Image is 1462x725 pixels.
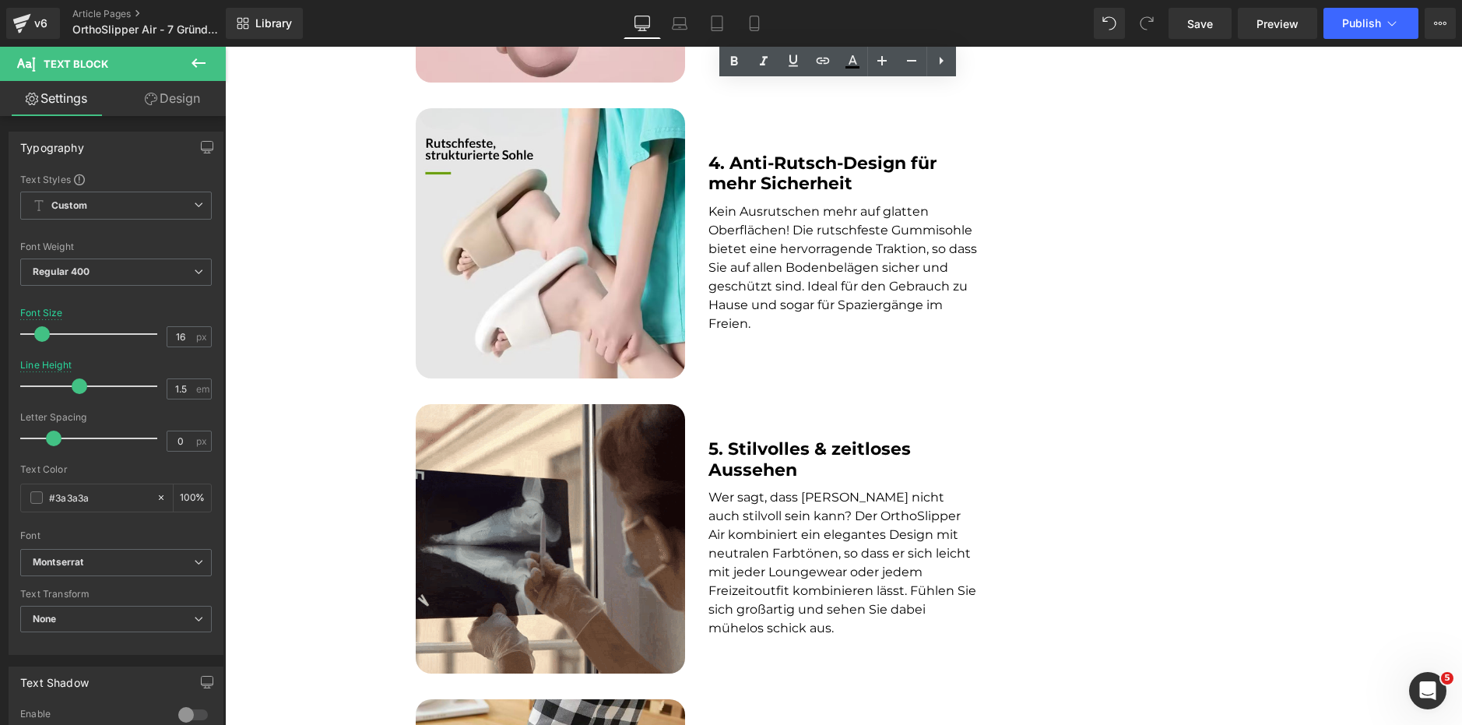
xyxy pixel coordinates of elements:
span: Save [1187,16,1213,32]
div: Text Color [20,464,212,475]
input: Color [49,489,149,506]
div: % [174,484,211,512]
a: Desktop [624,8,661,39]
div: Line Height [20,360,72,371]
a: Mobile [736,8,773,39]
span: OrthoSlipper Air - 7 Gründe Adv [72,23,222,36]
div: Typography [20,132,84,154]
button: Redo [1131,8,1162,39]
b: Custom [51,199,87,213]
b: 4. Anti-Rutsch-Design für mehr Sicherheit [483,106,712,147]
span: Text Block [44,58,108,70]
div: Font Weight [20,241,212,252]
a: v6 [6,8,60,39]
div: Enable [20,708,163,724]
a: Tablet [698,8,736,39]
div: Text Styles [20,173,212,185]
a: Article Pages [72,8,251,20]
div: Font Size [20,308,63,319]
button: Undo [1094,8,1125,39]
span: Library [255,16,292,30]
div: Text Shadow [20,667,89,689]
button: More [1425,8,1456,39]
span: Preview [1256,16,1299,32]
button: Publish [1323,8,1418,39]
b: 5. Stilvolles & zeitloses Aussehen [483,392,686,433]
i: Montserrat [33,556,83,569]
div: Font [20,530,212,541]
div: v6 [31,13,51,33]
span: px [196,332,209,342]
div: Letter Spacing [20,412,212,423]
div: Text Transform [20,589,212,600]
b: None [33,613,57,625]
span: Publish [1342,17,1381,30]
a: Laptop [661,8,698,39]
iframe: Intercom live chat [1409,672,1446,709]
span: em [196,384,209,394]
a: New Library [226,8,303,39]
font: Kein Ausrutschen mehr auf glatten Oberflächen! Die rutschfeste Gummisohle bietet eine hervorragen... [483,157,752,284]
a: Design [116,81,229,116]
b: Regular 400 [33,266,90,277]
font: Wer sagt, dass [PERSON_NAME] nicht auch stilvoll sein kann? Der OrthoSlipper Air kombiniert ein e... [483,443,751,589]
span: px [196,436,209,446]
a: Preview [1238,8,1317,39]
span: 5 [1441,672,1453,685]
